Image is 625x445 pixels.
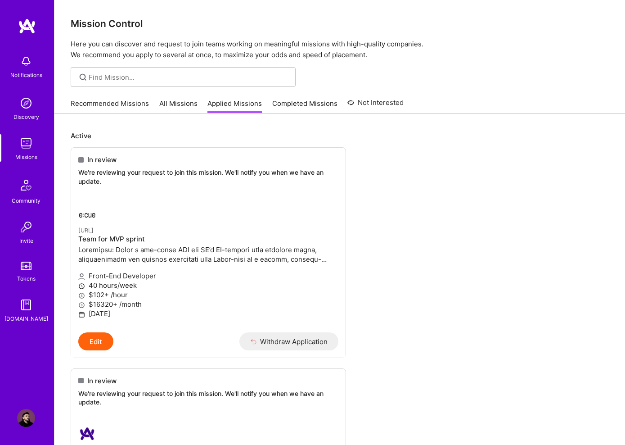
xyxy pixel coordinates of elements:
[17,274,36,283] div: Tokens
[18,18,36,34] img: logo
[78,283,85,290] i: icon Clock
[21,262,31,270] img: tokens
[17,409,35,427] img: User Avatar
[159,99,198,114] a: All Missions
[78,300,338,309] p: $16320+ /month
[87,155,117,164] span: In review
[78,309,338,318] p: [DATE]
[71,196,346,332] a: Ecue.ai company logo[URL]Team for MVP sprintLoremipsu: Dolor s ame-conse ADI eli SE’d EI-tempori ...
[71,18,609,29] h3: Mission Control
[78,290,338,300] p: $102+ /hour
[17,52,35,70] img: bell
[78,168,338,186] p: We're reviewing your request to join this mission. We'll notify you when we have an update.
[89,73,289,82] input: Find Mission...
[4,314,48,323] div: [DOMAIN_NAME]
[239,332,339,350] button: Withdraw Application
[78,302,85,309] i: icon MoneyGray
[78,425,96,443] img: A.Team company logo
[10,70,42,80] div: Notifications
[13,112,39,122] div: Discovery
[78,235,338,243] h4: Team for MVP sprint
[15,174,37,196] img: Community
[78,271,338,281] p: Front-End Developer
[78,72,88,82] i: icon SearchGrey
[78,245,338,264] p: Loremipsu: Dolor s ame-conse ADI eli SE’d EI-tempori utla etdolore magna, aliquaenimadm ven quisn...
[78,204,96,222] img: Ecue.ai company logo
[12,196,40,205] div: Community
[347,97,404,114] a: Not Interested
[207,99,262,114] a: Applied Missions
[272,99,337,114] a: Completed Missions
[17,94,35,112] img: discovery
[78,332,113,350] button: Edit
[71,131,609,141] p: Active
[71,39,609,60] p: Here you can discover and request to join teams working on meaningful missions with high-quality ...
[78,227,94,234] small: [URL]
[17,134,35,152] img: teamwork
[17,218,35,236] img: Invite
[78,281,338,290] p: 40 hours/week
[78,311,85,318] i: icon Calendar
[78,292,85,299] i: icon MoneyGray
[15,152,37,162] div: Missions
[78,389,338,407] p: We're reviewing your request to join this mission. We'll notify you when we have an update.
[78,273,85,280] i: icon Applicant
[19,236,33,245] div: Invite
[71,99,149,114] a: Recommended Missions
[87,376,117,386] span: In review
[17,296,35,314] img: guide book
[15,409,37,427] a: User Avatar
